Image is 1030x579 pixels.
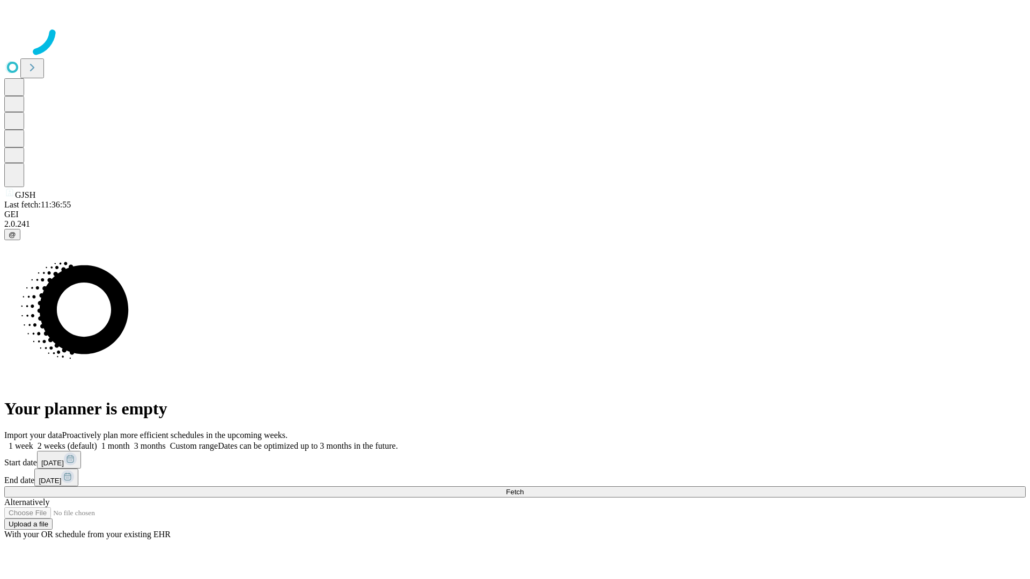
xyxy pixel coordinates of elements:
[4,486,1026,498] button: Fetch
[506,488,524,496] span: Fetch
[37,451,81,469] button: [DATE]
[39,477,61,485] span: [DATE]
[4,229,20,240] button: @
[134,441,166,450] span: 3 months
[4,469,1026,486] div: End date
[15,190,35,199] span: GJSH
[4,530,171,539] span: With your OR schedule from your existing EHR
[218,441,398,450] span: Dates can be optimized up to 3 months in the future.
[4,210,1026,219] div: GEI
[9,231,16,239] span: @
[4,451,1026,469] div: Start date
[34,469,78,486] button: [DATE]
[4,399,1026,419] h1: Your planner is empty
[4,498,49,507] span: Alternatively
[101,441,130,450] span: 1 month
[9,441,33,450] span: 1 week
[38,441,97,450] span: 2 weeks (default)
[41,459,64,467] span: [DATE]
[4,518,53,530] button: Upload a file
[4,430,62,440] span: Import your data
[170,441,218,450] span: Custom range
[4,219,1026,229] div: 2.0.241
[62,430,288,440] span: Proactively plan more efficient schedules in the upcoming weeks.
[4,200,71,209] span: Last fetch: 11:36:55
